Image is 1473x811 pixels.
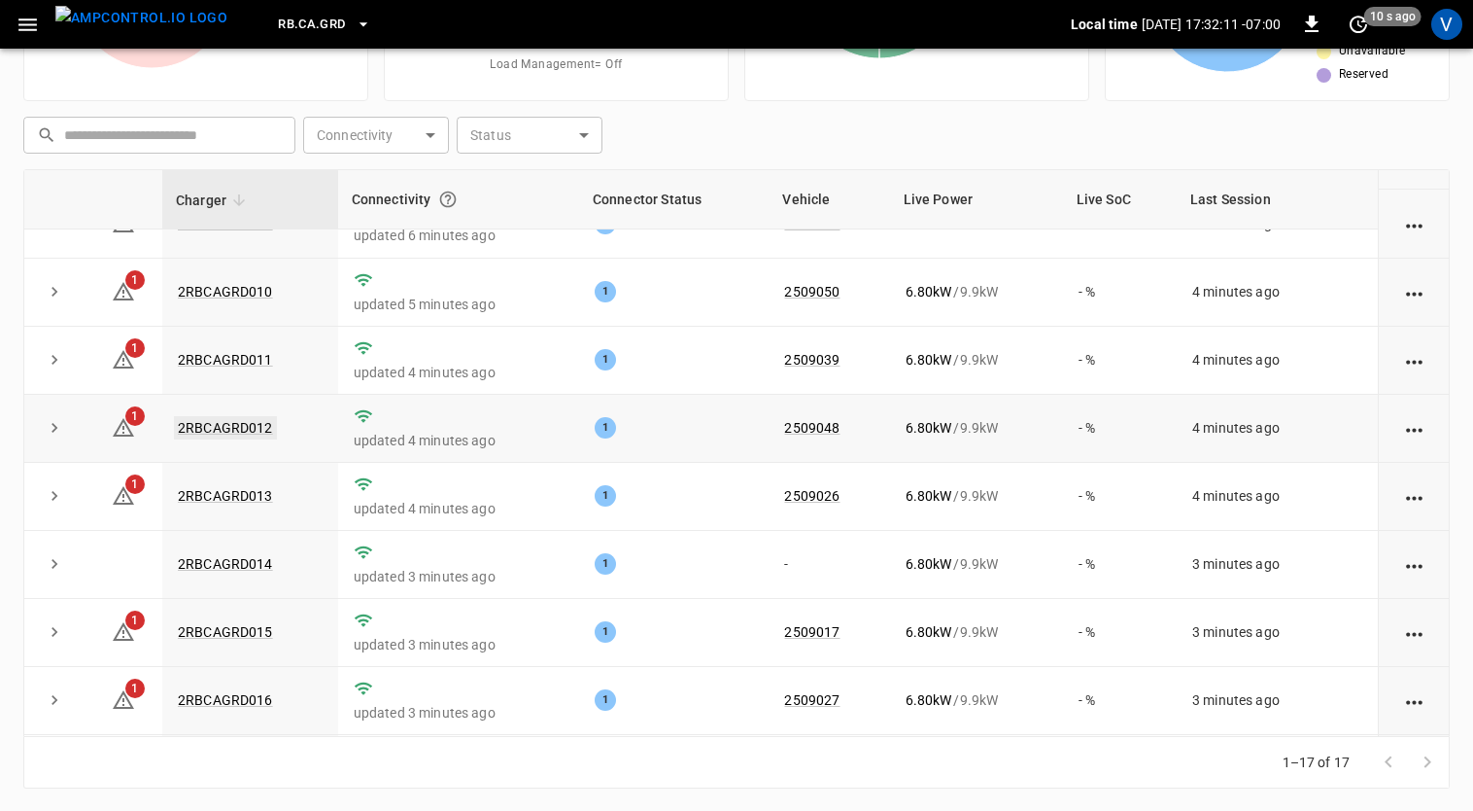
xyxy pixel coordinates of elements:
td: 4 minutes ago [1177,463,1378,531]
p: updated 4 minutes ago [354,363,564,382]
div: action cell options [1402,486,1426,506]
div: profile-icon [1431,9,1462,40]
div: / 9.9 kW [906,554,1047,574]
button: expand row [40,413,69,442]
a: 2RBCAGRD013 [178,488,273,504]
a: 1 [112,283,135,299]
th: Vehicle [769,170,889,229]
td: 4 minutes ago [1177,327,1378,395]
button: expand row [40,686,69,715]
td: - % [1063,463,1177,531]
td: 3 minutes ago [1177,667,1378,735]
p: updated 3 minutes ago [354,635,564,654]
td: - % [1063,599,1177,667]
div: 1 [595,349,616,370]
td: 3 minutes ago [1177,599,1378,667]
th: Live Power [890,170,1063,229]
div: 1 [595,689,616,711]
p: updated 4 minutes ago [354,431,564,450]
button: RB.CA.GRD [270,6,378,44]
span: Charger [176,189,252,212]
td: - % [1063,259,1177,327]
td: 3 minutes ago [1177,735,1378,803]
a: 2RBCAGRD012 [174,416,277,440]
span: 1 [125,679,145,698]
div: action cell options [1402,554,1426,574]
td: 3 minutes ago [1177,531,1378,599]
div: 1 [595,417,616,439]
a: 2RBCAGRD010 [178,284,273,300]
p: 6.80 kW [906,554,952,574]
a: 1 [112,623,135,639]
p: updated 5 minutes ago [354,295,564,314]
th: Last Session [1177,170,1378,229]
span: 1 [125,338,145,358]
td: - % [1063,395,1177,463]
div: action cell options [1402,418,1426,438]
a: 2RBCAGRD016 [178,692,273,708]
div: / 9.9 kW [906,282,1047,301]
td: 4 minutes ago [1177,395,1378,463]
p: 6.80 kW [906,282,952,301]
span: Load Management = Off [490,55,622,75]
div: 1 [595,553,616,575]
button: expand row [40,481,69,511]
p: 6.80 kW [906,486,952,506]
a: 2509026 [784,488,839,504]
span: RB.CA.GRD [278,14,345,36]
button: set refresh interval [1343,9,1374,40]
p: updated 4 minutes ago [354,499,564,518]
div: action cell options [1402,690,1426,710]
p: updated 3 minutes ago [354,567,564,586]
a: 1 [112,419,135,435]
div: / 9.9 kW [906,350,1047,370]
button: expand row [40,549,69,579]
div: 1 [595,281,616,302]
span: Unavailable [1339,42,1405,61]
th: Connector Status [579,170,770,229]
p: Local time [1071,15,1138,34]
td: 4 minutes ago [1177,259,1378,327]
button: expand row [40,277,69,306]
p: 6.80 kW [906,622,952,642]
a: 1 [112,215,135,230]
span: Reserved [1339,65,1388,85]
p: 6.80 kW [906,418,952,438]
a: 2509039 [784,352,839,368]
td: - % [1063,667,1177,735]
a: 2509027 [784,692,839,708]
a: 2RBCAGRD015 [178,624,273,640]
div: / 9.9 kW [906,418,1047,438]
td: - [769,531,889,599]
p: 6.80 kW [906,690,952,710]
div: action cell options [1402,350,1426,370]
td: - % [1063,531,1177,599]
span: 10 s ago [1364,7,1422,26]
a: 2509017 [784,624,839,640]
a: 1 [112,691,135,707]
div: 1 [595,485,616,507]
div: action cell options [1402,622,1426,642]
span: 1 [125,406,145,426]
a: 2RBCAGRD014 [178,556,273,572]
button: expand row [40,617,69,647]
a: 2RBCAGRD009 [178,216,273,231]
button: Connection between the charger and our software. [430,182,465,217]
a: 2509048 [784,420,839,436]
th: Live SoC [1063,170,1177,229]
img: ampcontrol.io logo [55,6,227,30]
p: 6.80 kW [906,350,952,370]
a: 2RBCAGRD011 [178,352,273,368]
div: 1 [595,621,616,643]
span: 1 [125,611,145,630]
button: expand row [40,345,69,374]
a: 2509050 [784,284,839,300]
p: updated 3 minutes ago [354,703,564,723]
p: [DATE] 17:32:11 -07:00 [1142,15,1281,34]
div: action cell options [1402,214,1426,233]
div: action cell options [1402,282,1426,301]
span: 1 [125,270,145,290]
div: / 9.9 kW [906,486,1047,506]
div: / 9.9 kW [906,690,1047,710]
a: 2509023 [784,216,839,231]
